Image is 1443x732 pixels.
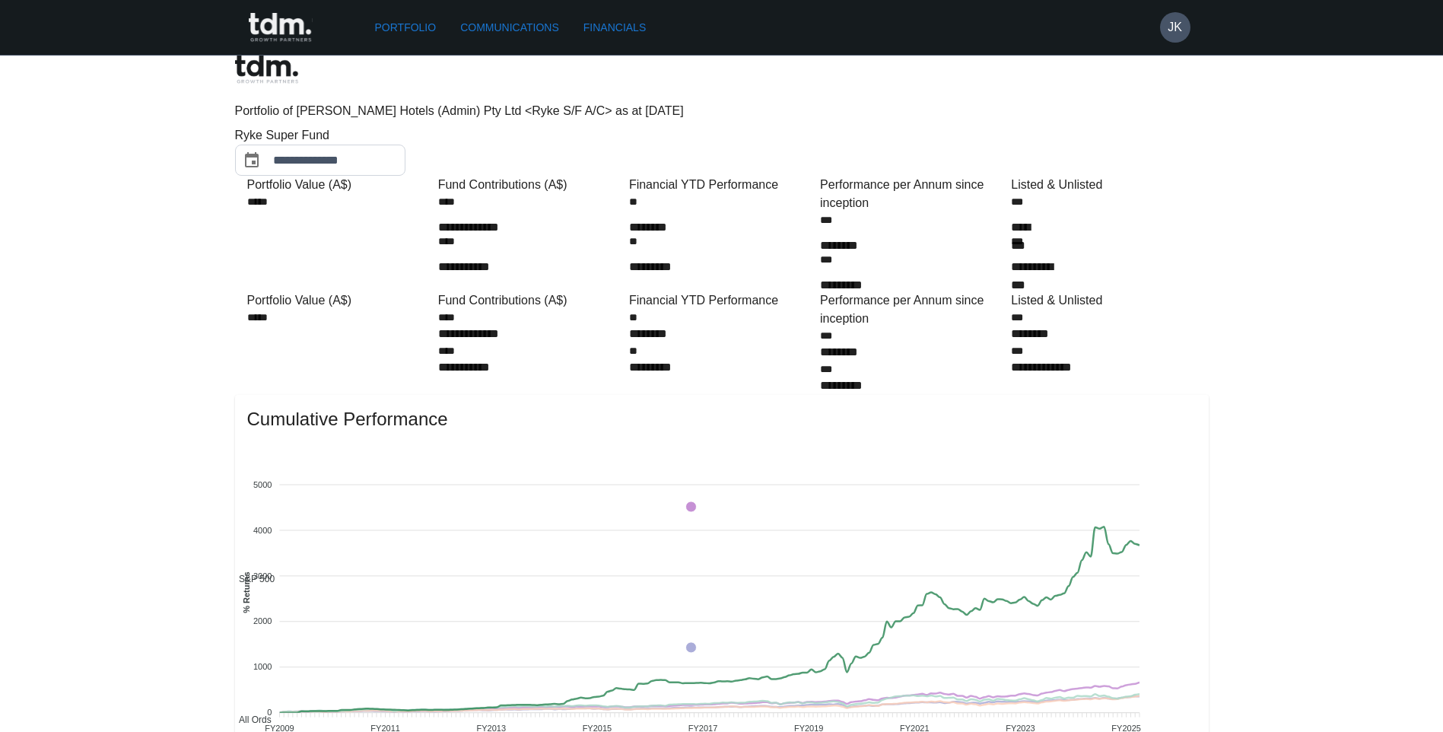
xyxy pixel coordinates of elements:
[820,291,1005,328] div: Performance per Annum since inception
[267,708,272,718] tspan: 0
[247,407,1197,431] span: Cumulative Performance
[235,102,1209,120] p: Portfolio of [PERSON_NAME] Hotels (Admin) Pty Ltd <Ryke S/F A/C> as at [DATE]
[438,291,623,310] div: Fund Contributions (A$)
[1168,18,1182,37] h6: JK
[247,291,432,310] div: Portfolio Value (A$)
[454,14,565,42] a: Communications
[577,14,652,42] a: Financials
[253,617,272,626] tspan: 2000
[438,176,623,194] div: Fund Contributions (A$)
[235,126,463,145] div: Ryke Super Fund
[253,480,272,489] tspan: 5000
[369,14,443,42] a: Portfolio
[820,176,1005,212] div: Performance per Annum since inception
[253,571,272,581] tspan: 3000
[247,176,432,194] div: Portfolio Value (A$)
[1011,291,1196,310] div: Listed & Unlisted
[227,574,275,584] span: S&P 500
[629,176,814,194] div: Financial YTD Performance
[629,291,814,310] div: Financial YTD Performance
[253,663,272,672] tspan: 1000
[1160,12,1190,43] button: JK
[241,572,250,613] text: % Returns
[227,714,272,725] span: All Ords
[253,526,272,535] tspan: 4000
[237,145,267,176] button: Choose date, selected date is Sep 30, 2025
[1011,176,1196,194] div: Listed & Unlisted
